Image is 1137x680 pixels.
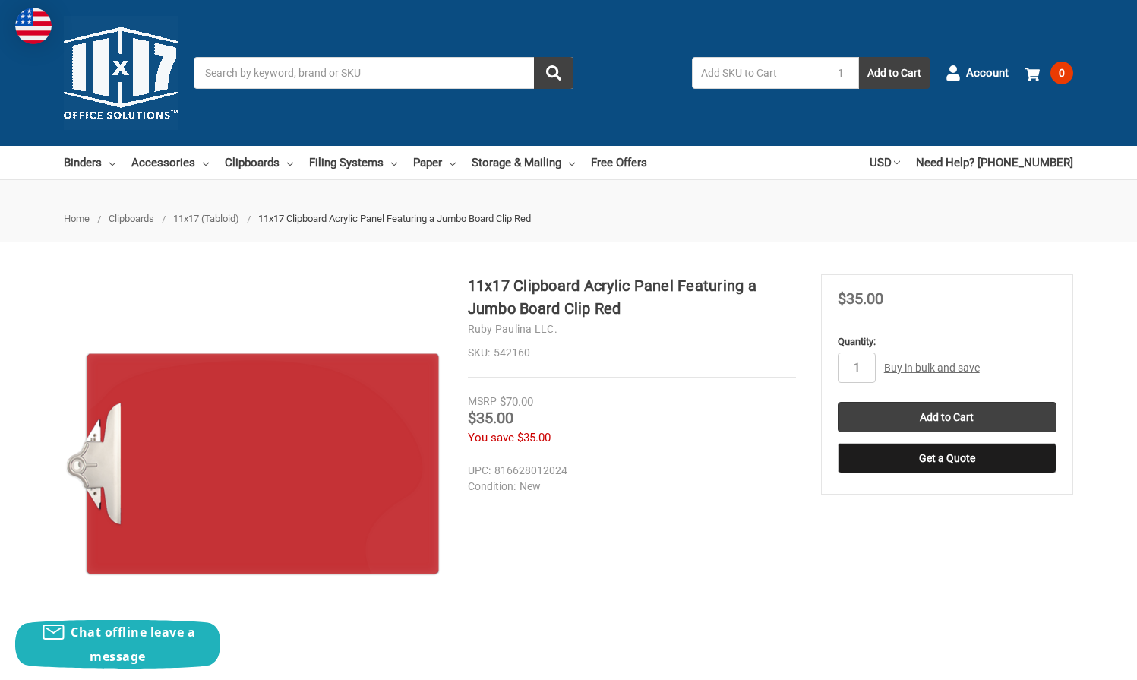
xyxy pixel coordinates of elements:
[838,334,1056,349] label: Quantity:
[591,146,647,179] a: Free Offers
[15,8,52,44] img: duty and tax information for United States
[468,274,796,320] h1: 11x17 Clipboard Acrylic Panel Featuring a Jumbo Board Clip Red
[500,395,533,409] span: $70.00
[64,274,443,653] img: 11x17 Clipboard Acrylic Panel Featuring a Jumbo Board Clip Red
[468,345,796,361] dd: 542160
[194,57,573,89] input: Search by keyword, brand or SKU
[64,16,178,130] img: 11x17.com
[468,463,789,479] dd: 816628012024
[472,146,575,179] a: Storage & Mailing
[859,57,930,89] button: Add to Cart
[15,620,220,669] button: Chat offline leave a message
[838,289,883,308] span: $35.00
[64,213,90,224] a: Home
[838,402,1056,432] input: Add to Cart
[71,624,195,665] span: Chat offline leave a message
[173,213,239,224] a: 11x17 (Tabloid)
[225,146,293,179] a: Clipboards
[946,53,1009,93] a: Account
[64,146,115,179] a: Binders
[309,146,397,179] a: Filing Systems
[884,362,980,374] a: Buy in bulk and save
[468,323,557,335] a: Ruby Paulina LLC.
[966,65,1009,82] span: Account
[517,431,551,444] span: $35.00
[692,57,823,89] input: Add SKU to Cart
[131,146,209,179] a: Accessories
[468,431,514,444] span: You save
[468,409,513,427] span: $35.00
[468,394,497,410] div: MSRP
[916,146,1073,179] a: Need Help? [PHONE_NUMBER]
[1012,639,1137,680] iframe: Google Customer Reviews
[870,146,900,179] a: USD
[468,479,516,495] dt: Condition:
[468,463,491,479] dt: UPC:
[109,213,154,224] a: Clipboards
[468,345,490,361] dt: SKU:
[413,146,456,179] a: Paper
[1050,62,1073,84] span: 0
[258,213,531,224] span: 11x17 Clipboard Acrylic Panel Featuring a Jumbo Board Clip Red
[1025,53,1073,93] a: 0
[838,443,1056,473] button: Get a Quote
[468,479,789,495] dd: New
